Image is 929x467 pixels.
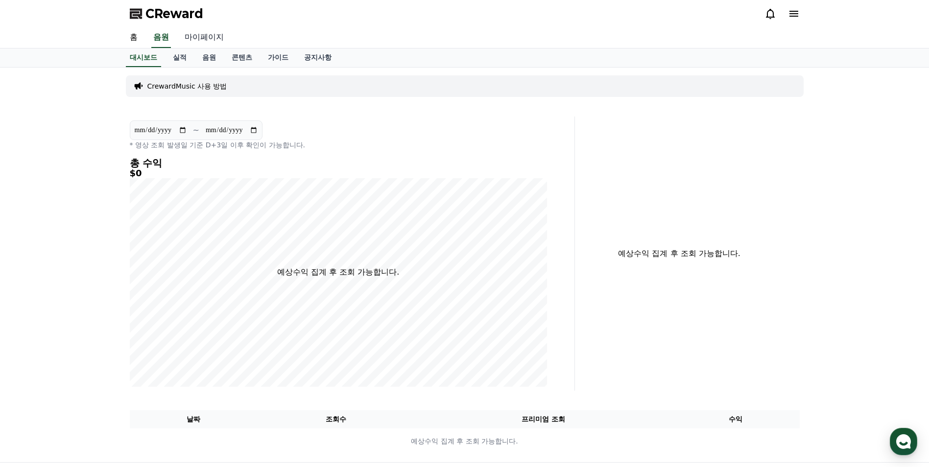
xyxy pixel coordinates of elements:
[151,325,163,333] span: 설정
[126,48,161,67] a: 대시보드
[257,410,414,428] th: 조회수
[296,48,339,67] a: 공지사항
[147,81,227,91] a: CrewardMusic 사용 방법
[151,27,171,48] a: 음원
[130,6,203,22] a: CReward
[65,310,126,335] a: 대화
[145,6,203,22] span: CReward
[130,140,547,150] p: * 영상 조회 발생일 기준 D+3일 이후 확인이 가능합니다.
[177,27,232,48] a: 마이페이지
[130,168,547,178] h5: $0
[122,27,145,48] a: 홈
[672,410,800,428] th: 수익
[90,326,101,333] span: 대화
[130,410,258,428] th: 날짜
[3,310,65,335] a: 홈
[31,325,37,333] span: 홈
[277,266,399,278] p: 예상수익 집계 후 조회 가능합니다.
[165,48,194,67] a: 실적
[583,248,776,259] p: 예상수익 집계 후 조회 가능합니다.
[126,310,188,335] a: 설정
[224,48,260,67] a: 콘텐츠
[260,48,296,67] a: 가이드
[415,410,672,428] th: 프리미엄 조회
[130,158,547,168] h4: 총 수익
[130,436,799,446] p: 예상수익 집계 후 조회 가능합니다.
[193,124,199,136] p: ~
[194,48,224,67] a: 음원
